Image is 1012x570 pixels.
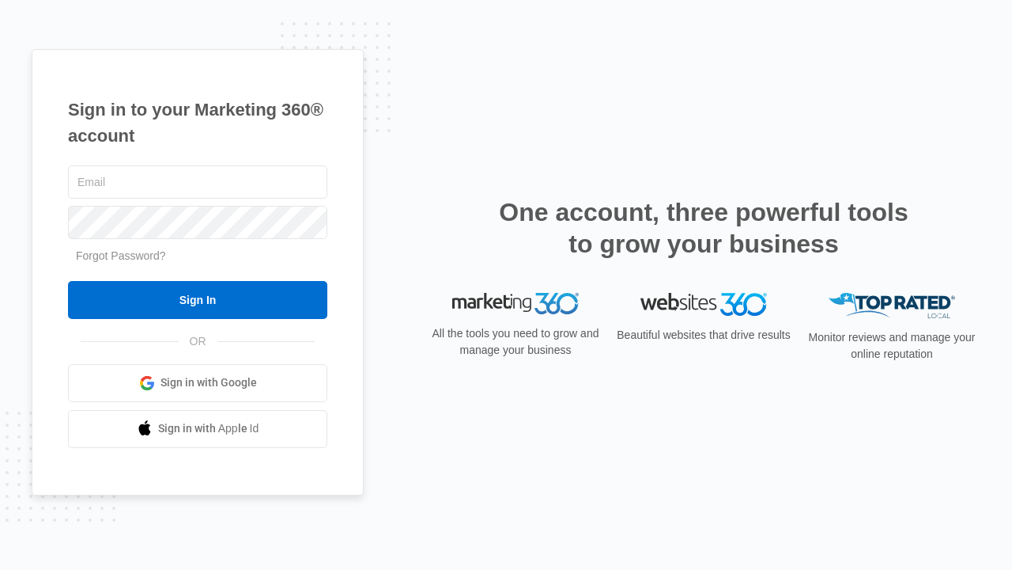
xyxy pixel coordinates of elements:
[803,329,980,363] p: Monitor reviews and manage your online reputation
[427,325,604,359] p: All the tools you need to grow and manage your business
[452,293,579,315] img: Marketing 360
[68,97,327,149] h1: Sign in to your Marketing 360® account
[829,293,955,319] img: Top Rated Local
[179,333,217,350] span: OR
[494,196,913,260] h2: One account, three powerful tools to grow your business
[68,165,327,199] input: Email
[158,420,259,437] span: Sign in with Apple Id
[68,364,327,402] a: Sign in with Google
[615,327,792,344] p: Beautiful websites that drive results
[68,281,327,319] input: Sign In
[76,249,166,262] a: Forgot Password?
[640,293,767,316] img: Websites 360
[160,374,257,391] span: Sign in with Google
[68,410,327,448] a: Sign in with Apple Id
